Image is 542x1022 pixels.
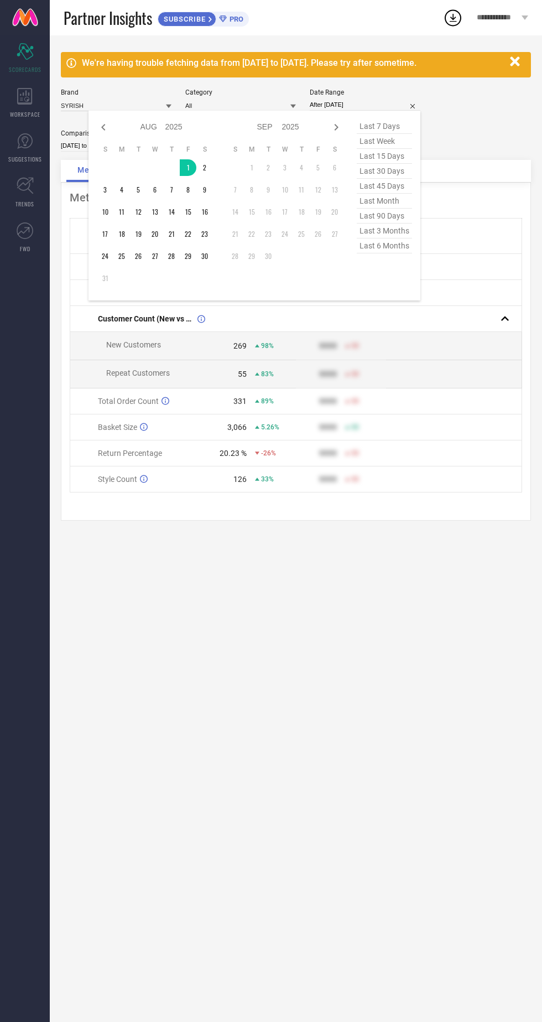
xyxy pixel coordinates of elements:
td: Thu Aug 28 2025 [163,248,180,264]
td: Sun Aug 03 2025 [97,181,113,198]
th: Wednesday [277,145,293,154]
td: Tue Aug 12 2025 [130,204,147,220]
td: Fri Sep 26 2025 [310,226,326,242]
td: Sun Aug 17 2025 [97,226,113,242]
td: Tue Sep 09 2025 [260,181,277,198]
td: Wed Aug 06 2025 [147,181,163,198]
span: Repeat Customers [106,369,170,377]
div: 331 [233,397,247,406]
div: 3,066 [227,423,247,432]
div: 269 [233,341,247,350]
span: -26% [261,449,276,457]
td: Sat Sep 13 2025 [326,181,343,198]
div: Date Range [310,89,420,96]
td: Mon Aug 04 2025 [113,181,130,198]
div: Category [185,89,296,96]
div: 9999 [319,449,337,458]
td: Tue Aug 05 2025 [130,181,147,198]
span: Style Count [98,475,137,484]
span: Basket Size [98,423,137,432]
td: Sat Aug 16 2025 [196,204,213,220]
span: 89% [261,397,274,405]
span: 50 [351,397,359,405]
td: Sun Aug 10 2025 [97,204,113,220]
span: last 6 months [357,238,412,253]
td: Fri Sep 12 2025 [310,181,326,198]
span: New Customers [106,340,161,349]
span: 83% [261,370,274,378]
td: Sat Aug 30 2025 [196,248,213,264]
td: Mon Aug 11 2025 [113,204,130,220]
td: Mon Sep 01 2025 [243,159,260,176]
div: Brand [61,89,171,96]
span: last 45 days [357,179,412,194]
span: SCORECARDS [9,65,41,74]
span: last 90 days [357,209,412,224]
td: Tue Sep 30 2025 [260,248,277,264]
div: Metrics [70,191,522,204]
td: Sat Aug 23 2025 [196,226,213,242]
td: Fri Aug 08 2025 [180,181,196,198]
span: SUGGESTIONS [8,155,42,163]
td: Sat Sep 20 2025 [326,204,343,220]
span: Metrics [77,165,108,174]
td: Sun Aug 31 2025 [97,270,113,287]
span: FWD [20,245,30,253]
td: Fri Aug 29 2025 [180,248,196,264]
td: Sat Sep 27 2025 [326,226,343,242]
td: Wed Aug 13 2025 [147,204,163,220]
div: Comparison Period [61,129,171,137]
td: Fri Sep 19 2025 [310,204,326,220]
td: Mon Sep 22 2025 [243,226,260,242]
th: Tuesday [130,145,147,154]
td: Fri Sep 05 2025 [310,159,326,176]
td: Thu Sep 25 2025 [293,226,310,242]
span: TRENDS [15,200,34,208]
td: Thu Aug 14 2025 [163,204,180,220]
td: Wed Sep 24 2025 [277,226,293,242]
td: Sun Aug 24 2025 [97,248,113,264]
a: SUBSCRIBEPRO [158,9,249,27]
div: 55 [238,370,247,378]
span: Customer Count (New vs Repeat) [98,314,195,323]
div: We're having trouble fetching data from [DATE] to [DATE]. Please try after sometime. [82,58,504,68]
span: SUBSCRIBE [158,15,209,23]
span: 98% [261,342,274,350]
span: 5.26% [261,423,279,431]
span: last 3 months [357,224,412,238]
div: 9999 [319,423,337,432]
td: Sun Sep 21 2025 [227,226,243,242]
span: PRO [227,15,243,23]
th: Sunday [227,145,243,154]
td: Wed Sep 10 2025 [277,181,293,198]
span: 50 [351,423,359,431]
th: Monday [243,145,260,154]
th: Tuesday [260,145,277,154]
td: Wed Sep 17 2025 [277,204,293,220]
span: last 15 days [357,149,412,164]
td: Thu Aug 07 2025 [163,181,180,198]
td: Mon Aug 25 2025 [113,248,130,264]
td: Tue Sep 16 2025 [260,204,277,220]
td: Thu Sep 11 2025 [293,181,310,198]
input: Select comparison period [61,140,171,152]
td: Thu Sep 18 2025 [293,204,310,220]
th: Sunday [97,145,113,154]
div: Previous month [97,121,110,134]
td: Mon Sep 08 2025 [243,181,260,198]
td: Mon Sep 15 2025 [243,204,260,220]
td: Tue Sep 23 2025 [260,226,277,242]
td: Wed Sep 03 2025 [277,159,293,176]
td: Mon Aug 18 2025 [113,226,130,242]
th: Friday [180,145,196,154]
span: last 30 days [357,164,412,179]
span: Return Percentage [98,449,162,458]
td: Fri Aug 22 2025 [180,226,196,242]
span: 50 [351,475,359,483]
th: Saturday [196,145,213,154]
td: Sat Aug 09 2025 [196,181,213,198]
div: Next month [330,121,343,134]
div: Open download list [443,8,463,28]
span: 33% [261,475,274,483]
div: 126 [233,475,247,484]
